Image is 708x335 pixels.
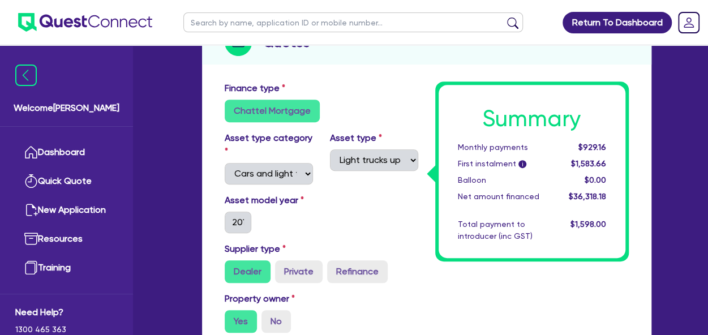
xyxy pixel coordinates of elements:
label: Yes [225,310,257,333]
a: Quick Quote [15,167,118,196]
a: New Application [15,196,118,225]
div: Total payment to introducer (inc GST) [449,218,560,242]
div: Monthly payments [449,141,560,153]
div: First instalment [449,158,560,170]
img: resources [24,232,38,246]
h1: Summary [458,105,606,132]
label: Asset type category [225,131,313,158]
a: Dropdown toggle [674,8,703,37]
label: Finance type [225,81,285,95]
img: new-application [24,203,38,217]
div: Balloon [449,174,560,186]
span: $1,583.66 [570,159,606,168]
label: Private [275,260,323,283]
div: Net amount financed [449,191,560,203]
label: Asset model year [216,194,321,207]
a: Dashboard [15,138,118,167]
label: Dealer [225,260,271,283]
a: Return To Dashboard [563,12,672,33]
label: Asset type [330,131,382,145]
span: $0.00 [584,175,606,184]
img: quest-connect-logo-blue [18,13,152,32]
img: icon-menu-close [15,65,37,86]
label: Refinance [327,260,388,283]
label: Supplier type [225,242,286,256]
span: $36,318.18 [568,192,606,201]
img: quick-quote [24,174,38,188]
span: i [518,160,526,168]
label: Property owner [225,292,295,306]
span: Need Help? [15,306,118,319]
a: Training [15,254,118,282]
span: $929.16 [578,143,606,152]
input: Search by name, application ID or mobile number... [183,12,523,32]
label: Chattel Mortgage [225,100,320,122]
img: training [24,261,38,274]
span: $1,598.00 [570,220,606,229]
label: No [261,310,291,333]
span: Welcome [PERSON_NAME] [14,101,119,115]
a: Resources [15,225,118,254]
